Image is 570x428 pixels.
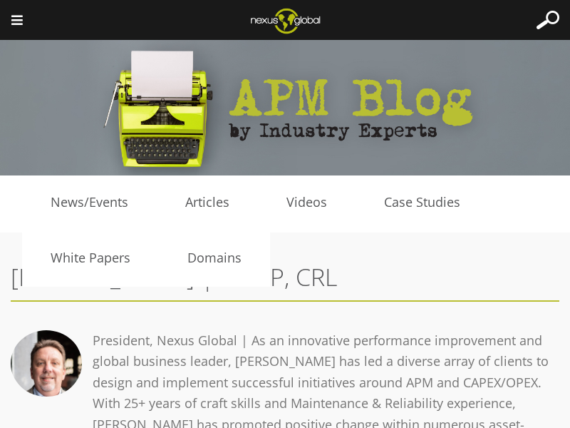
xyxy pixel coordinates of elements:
[159,248,270,269] a: Domains
[356,192,489,213] a: Case Studies
[258,192,356,213] a: Videos
[239,4,331,38] img: Nexus Global
[22,192,157,213] a: News/Events
[157,192,258,213] a: Articles
[11,262,559,293] h2: [PERSON_NAME] | CMRP, CRL
[11,330,82,397] img: Doug Robey | CMRP, CRL
[22,248,159,269] a: White Papers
